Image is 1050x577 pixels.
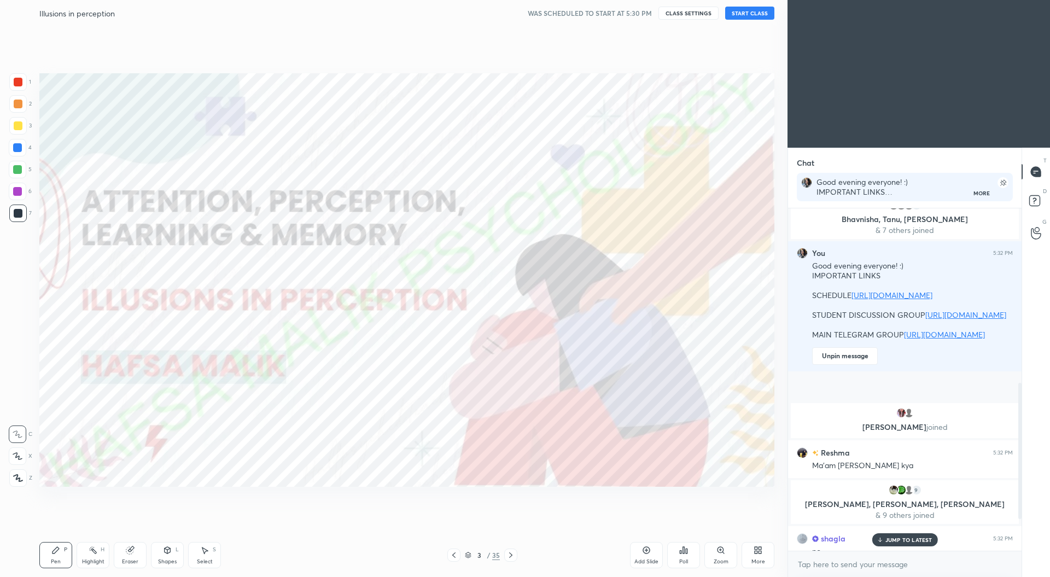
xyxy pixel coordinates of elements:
div: C [9,426,32,443]
p: T [1043,156,1047,165]
div: Z [9,469,32,487]
img: e790fd2257ae49ebaec70e20e582d26a.jpg [797,248,808,259]
h6: Reshma [819,447,850,458]
div: X [9,447,32,465]
img: Learner_Badge_scholar_0185234fc8.svg [812,535,819,542]
div: Shapes [158,559,177,564]
div: More [751,559,765,564]
p: G [1042,218,1047,226]
div: 2 [9,95,32,113]
div: L [176,547,179,552]
a: [URL][DOMAIN_NAME] [925,310,1006,320]
h5: WAS SCHEDULED TO START AT 5:30 PM [528,8,652,18]
div: / [487,552,490,558]
div: 35 [492,550,500,560]
div: 5:32 PM [993,535,1013,542]
div: Add Slide [634,559,658,564]
p: Chat [788,148,823,177]
img: no-rating-badge.077c3623.svg [812,450,819,456]
div: Pen [51,559,61,564]
h4: Illusions in perception [39,8,115,19]
div: 4 [9,139,32,156]
div: 3 [9,117,32,135]
p: Bhavnisha, Tanu, [PERSON_NAME] [797,215,1012,224]
p: D [1043,187,1047,195]
div: Zoom [714,559,728,564]
img: e790fd2257ae49ebaec70e20e582d26a.jpg [801,177,812,188]
p: & 9 others joined [797,511,1012,520]
button: Unpin message [812,347,878,365]
div: Good evening everyone! :) IMPORTANT LINKS SCHEDULE STUDENT DISCUSSION GROUP MAIN TELEGRAM GROUP [816,177,974,197]
div: Ma'am [PERSON_NAME] kya [812,461,1013,471]
div: grid [788,208,1022,551]
p: [PERSON_NAME] [797,423,1012,432]
p: [PERSON_NAME], [PERSON_NAME], [PERSON_NAME] [797,500,1012,509]
span: joined [926,422,948,432]
div: S [213,547,216,552]
img: 75af489ce81640dd9c8b85f923dd516d.jpg [797,447,808,458]
button: CLASS SETTINGS [658,7,719,20]
img: 70ec3681391440f2bb18d82d52f19a80.jpg [797,533,808,544]
img: 4417030ac7c648d7b3e33719fe84f7a5.jpg [896,407,907,418]
img: default.png [903,407,914,418]
img: f1bc6ea149e440bf9ee019edb73dbf50.jpg [896,485,907,496]
div: 9 [911,485,922,496]
div: H [101,547,104,552]
div: 3 [474,552,485,558]
a: [URL][DOMAIN_NAME] [904,329,985,340]
img: 40848079e8144714804c852b742fe98d.jpg [888,485,899,496]
div: 5:32 PM [993,450,1013,456]
div: 5:32 PM [993,250,1013,257]
div: no [812,546,1013,557]
button: START CLASS [725,7,774,20]
img: default.png [903,485,914,496]
div: P [64,547,67,552]
div: 6 [9,183,32,200]
div: Highlight [82,559,104,564]
div: Select [197,559,213,564]
h6: shagla [819,533,845,544]
div: Eraser [122,559,138,564]
div: Good evening everyone! :) IMPORTANT LINKS SCHEDULE STUDENT DISCUSSION GROUP MAIN TELEGRAM GROUP [812,261,1013,341]
div: 5 [9,161,32,178]
div: 1 [9,73,31,91]
h6: You [812,248,825,258]
div: More [973,189,990,197]
a: [URL][DOMAIN_NAME] [851,290,932,300]
p: JUMP TO LATEST [885,537,932,543]
div: 7 [9,205,32,222]
div: Poll [679,559,688,564]
p: & 7 others joined [797,226,1012,235]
